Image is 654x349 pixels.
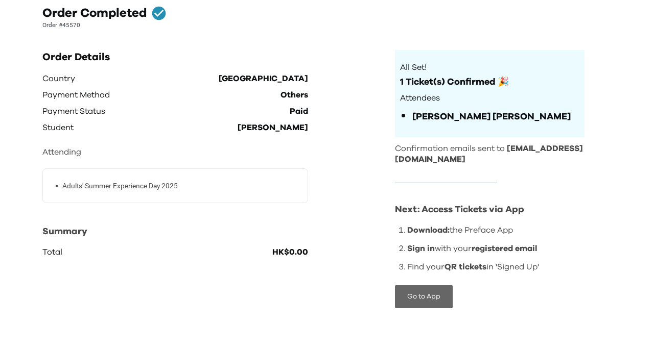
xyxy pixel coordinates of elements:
span: • [55,181,58,191]
p: Total [42,244,62,260]
p: Payment Method [42,87,110,103]
p: Adults' Summer Experience Day 2025 [62,181,178,191]
div: Next: Access Tickets via App [395,202,585,218]
span: QR tickets [445,263,486,271]
p: Others [281,87,308,103]
p: 1 Ticket(s) Confirmed 🎉 [400,77,580,88]
p: Payment Status [42,103,105,119]
li: Find your in 'Signed Up' [407,261,585,273]
p: Country [42,70,75,87]
span: Download: [407,226,450,234]
p: Paid [290,103,308,119]
p: Student [42,119,74,136]
a: Go to App [395,292,453,300]
button: Go to App [395,285,453,308]
h1: Order Completed [42,5,147,21]
li: [PERSON_NAME] [PERSON_NAME] [412,108,580,125]
p: Confirmation emails sent to [395,143,585,165]
li: the Preface App [407,224,585,236]
span: Sign in [407,244,435,253]
li: with your [407,242,585,255]
p: All Set! [400,62,580,73]
p: Attendees [400,93,580,104]
p: Order #45570 [42,21,612,30]
p: [PERSON_NAME] [238,119,308,136]
p: HK$0.00 [272,244,308,260]
span: registered email [472,244,537,253]
p: Summary [42,223,308,240]
p: [GEOGRAPHIC_DATA] [219,70,308,87]
h2: Order Details [42,50,308,64]
span: [EMAIL_ADDRESS][DOMAIN_NAME] [395,144,583,163]
p: Attending [42,144,308,160]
